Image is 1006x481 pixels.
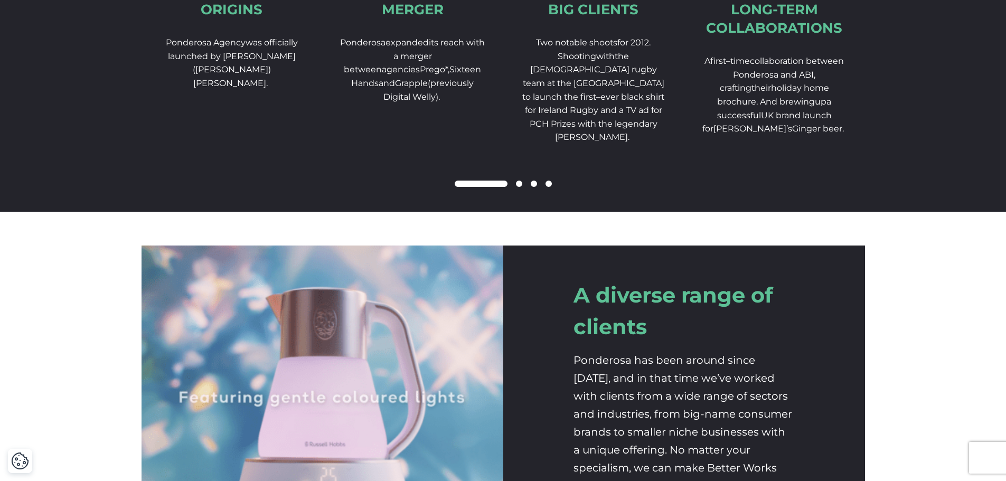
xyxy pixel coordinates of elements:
span: – [596,92,600,102]
span: craft [720,83,738,93]
span: Shooting [558,51,596,61]
span: ing [738,83,751,93]
span: Grapple [395,78,428,88]
span: and [379,78,395,88]
span: , [448,64,449,74]
span: Two notable shoots [536,37,617,48]
span: Sixteen Hands [351,64,481,88]
div: Long-term collaborations [701,1,848,37]
span: Ginger beer. [792,124,844,134]
span: Ponderosa Agency [166,37,246,48]
span: first [710,56,726,66]
img: Revisit consent button [11,452,29,470]
span: ith [604,51,615,61]
span: Ponderosa [340,37,386,48]
div: Origins [201,1,262,19]
span: was officially launched by [PERSON_NAME] ([PERSON_NAME]) [PERSON_NAME]. [168,37,298,88]
span: agencies [382,64,420,74]
span: nd brew [766,97,801,107]
div: Merger [382,1,444,19]
span: expand [386,37,418,48]
span: time [730,56,750,66]
span: ir [766,83,771,93]
span: e [760,83,766,93]
span: , [814,70,815,80]
span: ed [418,37,429,48]
span: – [726,56,730,66]
span: up [815,97,826,107]
span: A [760,97,766,107]
span: w [596,51,604,61]
h2: A diverse range of clients [573,279,794,343]
span: Prego* [420,64,448,74]
span: A [704,56,710,66]
span: ever black shirt for Ireland Rugby and a TV ad for PCH Prizes with the legendary [PERSON_NAME]. [525,92,665,143]
span: its reach with a merger between [344,37,485,74]
span: th [751,83,760,93]
span: ing [801,97,815,107]
button: Cookie Settings [11,452,29,470]
span: . [756,97,758,107]
span: collaboration between Ponderosa and ABI [733,56,844,80]
div: Big Clients [548,1,638,19]
span: holiday home brochure [717,83,829,107]
span: [PERSON_NAME]’s [713,124,792,134]
span: UK brand launch for [702,110,832,134]
span: for 2012. [617,37,651,48]
span: (previously Digital Welly). [383,78,474,102]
